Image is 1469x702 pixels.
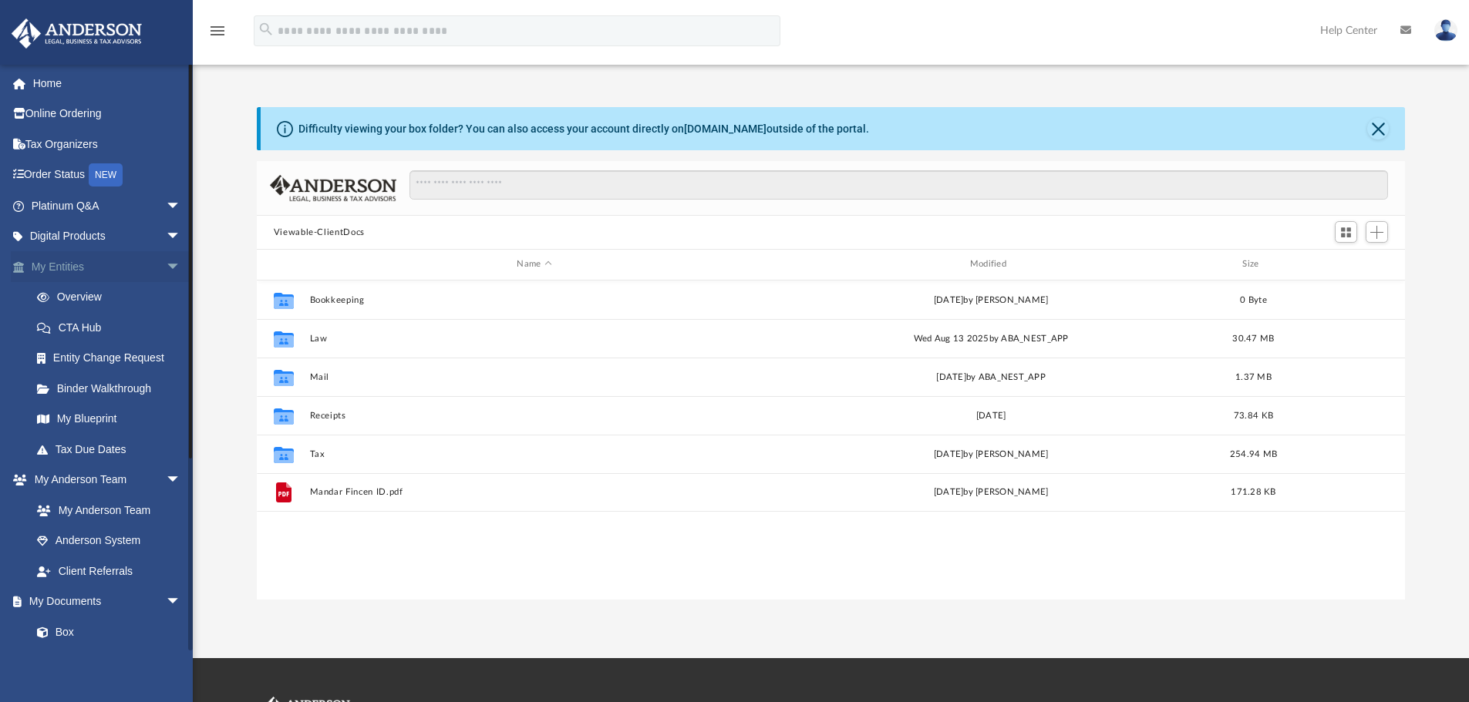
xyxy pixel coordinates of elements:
a: Binder Walkthrough [22,373,204,404]
a: My Blueprint [22,404,197,435]
div: [DATE] by [PERSON_NAME] [766,447,1215,461]
a: Tax Due Dates [22,434,204,465]
a: Platinum Q&Aarrow_drop_down [11,190,204,221]
div: Size [1222,257,1284,271]
a: My Entitiesarrow_drop_down [11,251,204,282]
a: Overview [22,282,204,313]
a: Online Ordering [11,99,204,129]
div: Difficulty viewing your box folder? You can also access your account directly on outside of the p... [298,121,869,137]
div: [DATE] by ABA_NEST_APP [766,370,1215,384]
span: 73.84 KB [1234,411,1273,419]
button: Mandar Fincen ID.pdf [309,487,759,497]
input: Search files and folders [409,170,1388,200]
a: Box [22,616,189,647]
span: arrow_drop_down [166,465,197,496]
a: Entity Change Request [22,343,204,374]
button: Viewable-ClientDocs [274,226,365,240]
i: search [258,21,275,38]
a: [DOMAIN_NAME] [684,123,767,135]
a: Anderson System [22,526,197,556]
div: [DATE] by [PERSON_NAME] [766,293,1215,307]
span: arrow_drop_down [166,586,197,618]
a: My Anderson Teamarrow_drop_down [11,465,197,495]
a: CTA Hub [22,312,204,343]
button: Add [1366,221,1389,243]
img: User Pic [1434,19,1457,42]
a: menu [208,29,227,40]
span: 30.47 MB [1232,334,1274,342]
a: My Anderson Team [22,495,189,526]
a: Meeting Minutes [22,647,197,678]
button: Switch to Grid View [1335,221,1358,243]
span: 171.28 KB [1231,488,1275,496]
button: Law [309,334,759,344]
a: My Documentsarrow_drop_down [11,586,197,617]
div: Wed Aug 13 2025 by ABA_NEST_APP [766,331,1215,345]
div: NEW [89,163,123,186]
button: Close [1367,118,1389,139]
i: menu [208,22,227,40]
a: Tax Organizers [11,129,204,160]
span: arrow_drop_down [166,221,197,253]
button: Receipts [309,411,759,421]
span: arrow_drop_down [166,251,197,283]
div: [DATE] [766,408,1215,422]
span: 1.37 MB [1235,372,1272,381]
div: Modified [766,257,1216,271]
div: Name [308,257,759,271]
span: 254.94 MB [1230,449,1277,458]
a: Client Referrals [22,556,197,586]
button: Tax [309,449,759,459]
a: Home [11,68,204,99]
span: 0 Byte [1240,295,1267,304]
div: id [264,257,302,271]
div: id [1291,257,1399,271]
button: Bookkeeping [309,295,759,305]
img: Anderson Advisors Platinum Portal [7,18,147,49]
div: grid [257,280,1406,600]
button: Mail [309,372,759,382]
span: arrow_drop_down [166,190,197,222]
div: [DATE] by [PERSON_NAME] [766,485,1215,499]
a: Digital Productsarrow_drop_down [11,221,204,252]
a: Order StatusNEW [11,160,204,191]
